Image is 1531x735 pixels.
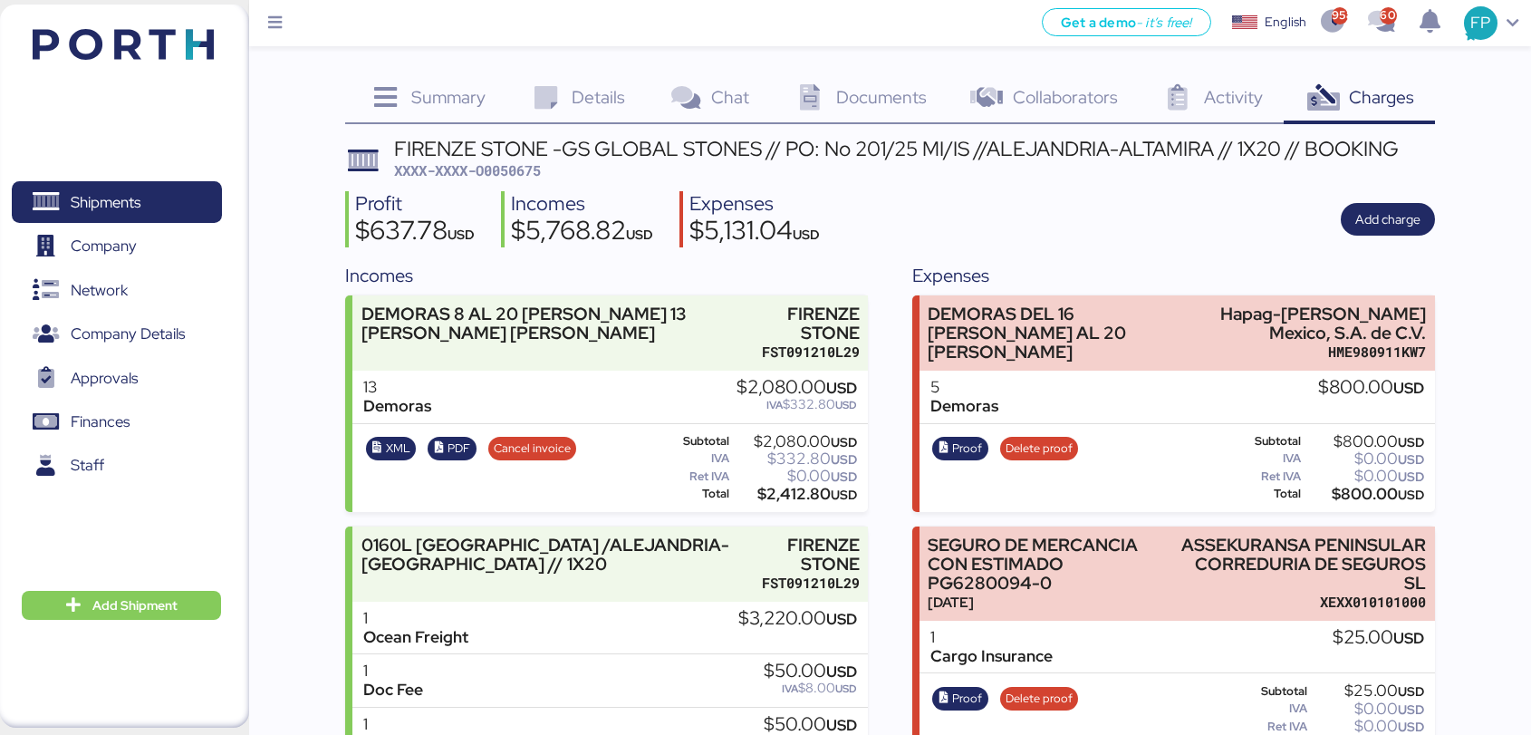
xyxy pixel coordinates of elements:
[1228,685,1307,698] div: Subtotal
[1175,536,1427,593] div: ASSEKURANSA PENINSULAR CORREDURIA DE SEGUROS SL
[952,689,982,709] span: Proof
[511,218,653,248] div: $5,768.82
[661,452,729,465] div: IVA
[764,682,857,695] div: $8.00
[1305,469,1424,483] div: $0.00
[363,378,431,397] div: 13
[831,434,857,450] span: USD
[928,593,1166,612] div: [DATE]
[661,470,729,483] div: Ret IVA
[1311,702,1424,716] div: $0.00
[12,181,222,223] a: Shipments
[1398,487,1424,503] span: USD
[448,226,475,243] span: USD
[711,85,749,109] span: Chat
[762,343,860,362] div: FST091210L29
[1006,439,1073,459] span: Delete proof
[71,409,130,435] span: Finances
[831,487,857,503] span: USD
[826,609,857,629] span: USD
[12,269,222,311] a: Network
[1393,378,1424,398] span: USD
[689,191,820,218] div: Expenses
[1228,720,1307,733] div: Ret IVA
[1398,451,1424,468] span: USD
[1228,470,1302,483] div: Ret IVA
[355,191,475,218] div: Profit
[733,469,858,483] div: $0.00
[762,536,860,574] div: FIRENZE STONE
[71,277,128,304] span: Network
[733,452,858,466] div: $332.80
[361,536,754,574] div: 0160L [GEOGRAPHIC_DATA] /ALEJANDRIA-[GEOGRAPHIC_DATA] // 1X20
[363,662,423,681] div: 1
[1305,488,1424,501] div: $800.00
[1349,85,1414,109] span: Charges
[835,398,857,412] span: USD
[733,435,858,449] div: $2,080.00
[1470,11,1490,34] span: FP
[826,715,857,735] span: USD
[1175,593,1427,612] div: XEXX010101000
[1000,687,1079,711] button: Delete proof
[572,85,625,109] span: Details
[345,262,868,289] div: Incomes
[1013,85,1118,109] span: Collaborators
[661,435,729,448] div: Subtotal
[831,469,857,485] span: USD
[363,609,468,628] div: 1
[363,628,468,647] div: Ocean Freight
[928,305,1209,362] div: DEMORAS DEL 16 [PERSON_NAME] AL 20 [PERSON_NAME]
[1218,305,1426,343] div: Hapag-[PERSON_NAME] Mexico, S.A. de C.V.
[793,226,820,243] span: USD
[1218,343,1426,362] div: HME980911KW7
[762,574,860,593] div: FST091210L29
[1228,435,1302,448] div: Subtotal
[930,378,998,397] div: 5
[12,401,222,443] a: Finances
[831,451,857,468] span: USD
[1311,684,1424,698] div: $25.00
[661,488,729,500] div: Total
[448,439,470,459] span: PDF
[71,365,138,392] span: Approvals
[1228,488,1302,500] div: Total
[826,378,857,398] span: USD
[1305,452,1424,466] div: $0.00
[1228,702,1307,715] div: IVA
[1228,452,1302,465] div: IVA
[1333,628,1424,648] div: $25.00
[1006,689,1073,709] span: Delete proof
[1341,203,1435,236] button: Add charge
[361,305,754,343] div: DEMORAS 8 AL 20 [PERSON_NAME] 13 [PERSON_NAME] [PERSON_NAME]
[22,591,221,620] button: Add Shipment
[411,85,486,109] span: Summary
[363,681,423,700] div: Doc Fee
[1398,701,1424,718] span: USD
[71,189,140,216] span: Shipments
[912,262,1435,289] div: Expenses
[836,85,927,109] span: Documents
[826,662,857,682] span: USD
[488,437,577,460] button: Cancel invoice
[386,439,410,459] span: XML
[1398,469,1424,485] span: USD
[12,445,222,487] a: Staff
[394,161,541,179] span: XXXX-XXXX-O0050675
[1393,628,1424,648] span: USD
[932,687,988,711] button: Proof
[1311,720,1424,733] div: $0.00
[394,139,1399,159] div: FIRENZE STONE -GS GLOBAL STONES // PO: No 201/25 MI/IS //ALEJANDRIA-ALTAMIRA // 1X20 // BOOKING
[782,682,798,696] span: IVA
[1204,85,1263,109] span: Activity
[12,226,222,267] a: Company
[928,536,1166,593] div: SEGURO DE MERCANCIA CON ESTIMADO PG6280094-0
[71,321,185,347] span: Company Details
[1000,437,1079,460] button: Delete proof
[930,628,1053,647] div: 1
[1265,13,1306,32] div: English
[1398,434,1424,450] span: USD
[71,452,104,479] span: Staff
[363,715,504,734] div: 1
[733,488,858,501] div: $2,412.80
